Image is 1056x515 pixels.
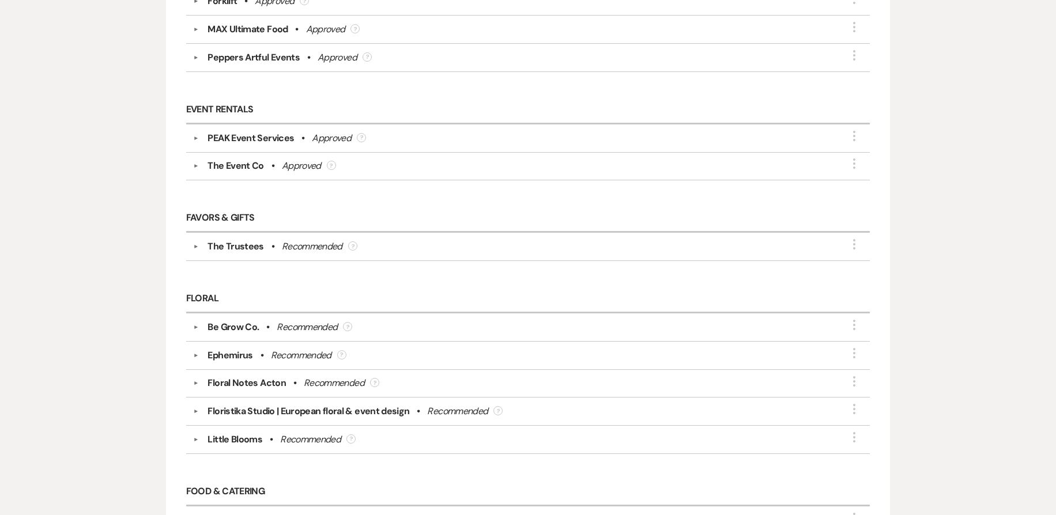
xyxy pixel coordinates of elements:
button: ▼ [189,55,203,60]
div: ? [348,241,357,251]
button: ▼ [189,135,203,141]
b: • [271,240,274,253]
button: ▼ [189,353,203,358]
button: ▼ [189,244,203,249]
b: • [417,404,420,418]
b: • [266,320,269,334]
div: PEAK Event Services [208,131,294,145]
b: • [271,159,274,173]
button: ▼ [189,324,203,330]
div: Recommended [271,349,331,362]
div: Little Blooms [208,433,262,446]
div: ? [337,350,346,359]
div: Recommended [277,320,337,334]
button: ▼ [189,26,203,32]
div: ? [343,322,352,331]
div: MAX Ultimate Food [208,22,288,36]
div: ? [350,24,360,33]
div: The Event Co [208,159,263,173]
button: ▼ [189,163,203,169]
b: • [270,433,273,446]
b: • [301,131,304,145]
b: • [307,51,310,65]
div: Recommended [304,376,364,390]
div: Approved [282,159,321,173]
button: ▼ [189,408,203,414]
div: ? [493,406,503,415]
div: Floral Notes Acton [208,376,285,390]
div: Approved [312,131,351,145]
div: ? [363,52,372,62]
div: ? [327,161,336,170]
div: ? [370,378,379,387]
div: Recommended [282,240,342,253]
div: Peppers Artful Events [208,51,300,65]
div: Approved [318,51,357,65]
div: ? [357,133,366,142]
div: The Trustees [208,240,263,253]
b: • [295,22,298,36]
b: • [261,349,263,362]
h6: Event Rentals [186,96,870,124]
div: Floristika Studio | European floral & event design [208,404,409,418]
div: Recommended [280,433,341,446]
b: • [293,376,296,390]
div: Ephemirus [208,349,252,362]
div: Approved [306,22,345,36]
button: ▼ [189,437,203,442]
div: Be Grow Co. [208,320,259,334]
button: ▼ [189,381,203,387]
h6: Floral [186,285,870,313]
h6: Food & Catering [186,478,870,506]
div: ? [346,434,356,444]
h6: Favors & Gifts [186,205,870,233]
div: Recommended [427,404,488,418]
